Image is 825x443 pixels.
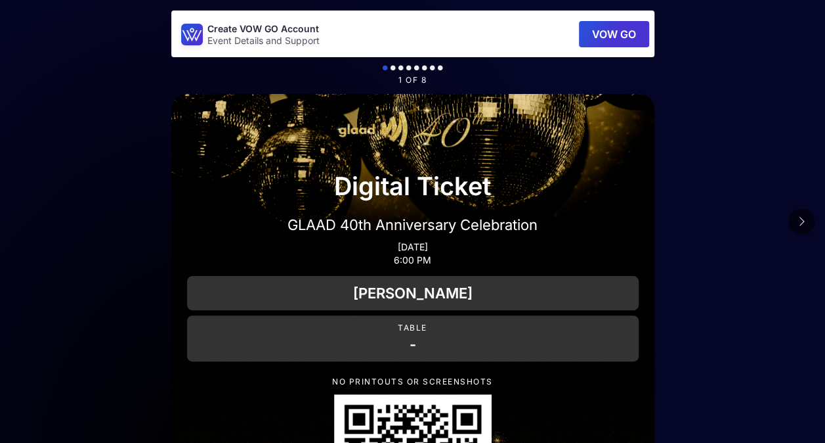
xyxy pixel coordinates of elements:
p: Table [192,323,633,333]
p: NO PRINTOUTS OR SCREENSHOTS [187,377,639,386]
p: Create VOW GO Account [207,22,320,35]
p: - [192,335,633,354]
p: [DATE] [187,242,639,252]
div: [PERSON_NAME] [187,276,639,310]
p: Event Details and Support [207,35,320,46]
p: GLAAD 40th Anniversary Celebration [187,216,639,234]
p: Digital Ticket [187,167,639,205]
p: 6:00 PM [187,255,639,266]
p: 1 of 8 [171,76,654,85]
button: VOW GO [579,21,649,47]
